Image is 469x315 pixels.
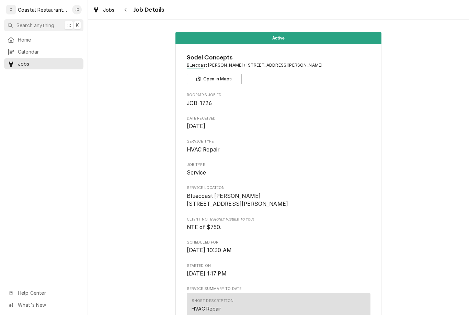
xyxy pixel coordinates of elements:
[187,62,370,68] span: Address
[4,34,83,45] a: Home
[187,100,212,106] span: JOB-1726
[72,5,82,14] div: JG
[18,60,80,67] span: Jobs
[187,146,220,153] span: HVAC Repair
[103,6,115,13] span: Jobs
[18,6,68,13] div: Coastal Restaurant Repair
[192,305,221,312] div: HVAC Repair
[187,247,232,254] span: [DATE] 10:30 AM
[187,116,370,131] div: Date Received
[187,185,370,208] div: Service Location
[187,270,227,277] span: [DATE] 1:17 PM
[6,5,16,14] div: C
[187,263,370,278] div: Started On
[187,74,242,84] button: Open in Maps
[187,146,370,154] span: Service Type
[187,185,370,191] span: Service Location
[18,301,79,308] span: What's New
[187,217,370,222] span: Client Notes
[187,169,206,176] span: Service
[187,123,206,130] span: [DATE]
[192,298,234,304] div: Short Description
[187,224,222,230] span: NTE of $750.
[18,36,80,43] span: Home
[187,162,370,177] div: Job Type
[187,53,370,84] div: Client Information
[187,223,370,232] span: [object Object]
[4,287,83,299] a: Go to Help Center
[187,263,370,269] span: Started On
[66,22,71,29] span: ⌘
[90,4,117,15] a: Jobs
[187,193,288,207] span: Bluecoast [PERSON_NAME] [STREET_ADDRESS][PERSON_NAME]
[4,46,83,57] a: Calendar
[187,246,370,255] span: Scheduled For
[18,289,79,296] span: Help Center
[187,139,370,144] span: Service Type
[175,32,381,44] div: Status
[121,4,131,15] button: Navigate back
[76,22,79,29] span: K
[187,116,370,121] span: Date Received
[72,5,82,14] div: James Gatton's Avatar
[187,53,370,62] span: Name
[187,162,370,168] span: Job Type
[187,192,370,208] span: Service Location
[131,5,164,14] span: Job Details
[187,139,370,154] div: Service Type
[187,240,370,245] span: Scheduled For
[4,19,83,31] button: Search anything⌘K
[187,169,370,177] span: Job Type
[4,58,83,69] a: Jobs
[187,122,370,131] span: Date Received
[187,92,370,107] div: Roopairs Job ID
[187,240,370,255] div: Scheduled For
[4,299,83,311] a: Go to What's New
[16,22,54,29] span: Search anything
[18,48,80,55] span: Calendar
[272,36,285,40] span: Active
[187,217,370,232] div: [object Object]
[187,99,370,108] span: Roopairs Job ID
[215,217,254,221] span: (Only Visible to You)
[187,270,370,278] span: Started On
[187,286,370,292] span: Service Summary To Date
[187,92,370,98] span: Roopairs Job ID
